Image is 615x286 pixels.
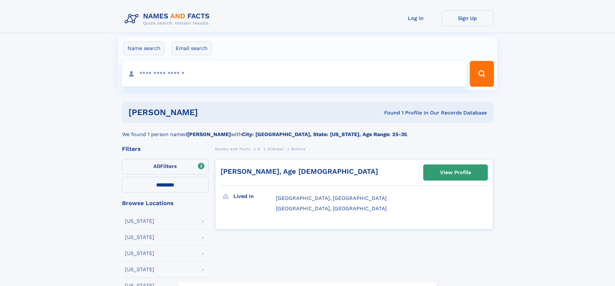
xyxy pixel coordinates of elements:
div: [US_STATE] [125,267,154,272]
a: [PERSON_NAME], Age [DEMOGRAPHIC_DATA] [220,167,378,175]
div: [US_STATE] [125,235,154,240]
b: [PERSON_NAME] [187,131,231,137]
label: Filters [122,159,209,174]
input: search input [121,61,467,87]
b: City: [GEOGRAPHIC_DATA], State: [US_STATE], Age Range: 25-35 [242,131,407,137]
h1: [PERSON_NAME] [128,108,291,116]
h3: Lived in [233,191,276,202]
div: [US_STATE] [125,251,154,256]
span: Bchara [291,147,306,151]
div: Browse Locations [122,200,209,206]
span: [GEOGRAPHIC_DATA], [GEOGRAPHIC_DATA] [276,195,387,201]
a: Sidnawi [268,145,284,153]
a: Log In [390,10,442,26]
span: S [258,147,261,151]
a: Sign Up [442,10,493,26]
label: Name search [123,42,165,55]
img: Logo Names and Facts [122,10,215,28]
div: View Profile [440,165,471,180]
span: Sidnawi [268,147,284,151]
div: Found 1 Profile In Our Records Database [291,109,487,116]
a: View Profile [424,165,487,180]
a: Names and Facts [215,145,251,153]
label: Email search [171,42,212,55]
div: [US_STATE] [125,219,154,224]
button: Search Button [470,61,494,87]
div: Filters [122,146,209,152]
span: [GEOGRAPHIC_DATA], [GEOGRAPHIC_DATA] [276,205,387,212]
span: All [153,163,160,169]
div: We found 1 person named with . [122,123,493,138]
a: S [258,145,261,153]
